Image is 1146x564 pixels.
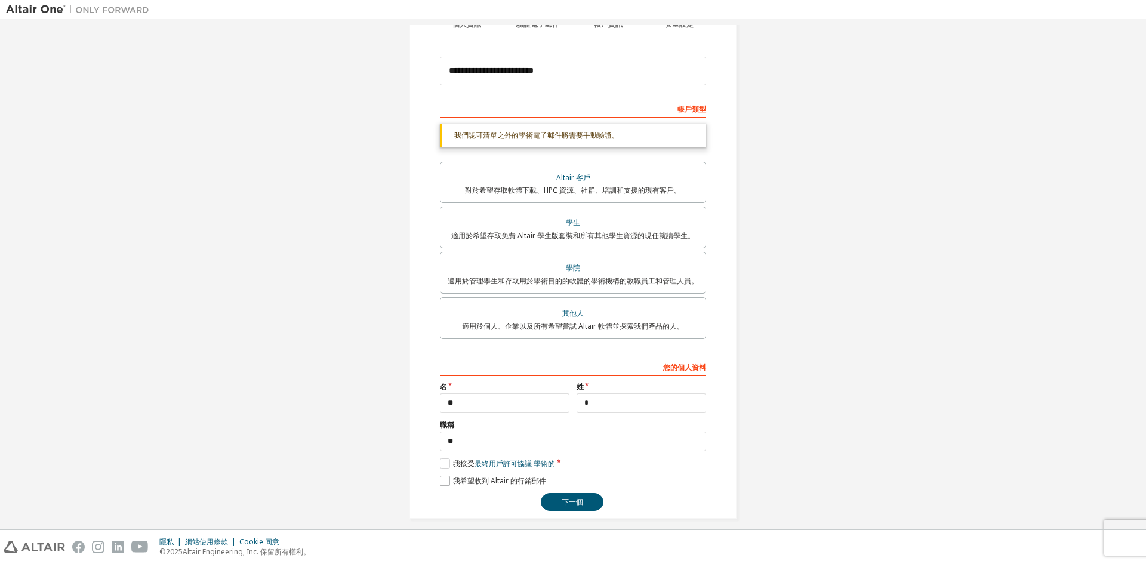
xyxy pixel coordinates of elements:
font: 學術的 [534,458,555,469]
font: 其他人 [562,308,584,318]
font: 隱私 [159,537,174,547]
img: facebook.svg [72,541,85,553]
img: instagram.svg [92,541,104,553]
font: Cookie 同意 [239,537,279,547]
font: Altair 客戶 [556,172,590,183]
font: 帳戶類型 [677,104,706,114]
font: 學生 [566,217,580,227]
font: 對於希望存取軟體下載、HPC 資源、社群、培訓和支援的現有客戶。 [465,185,681,195]
font: 我接受 [453,458,475,469]
font: 最終用戶許可協議 [475,458,532,469]
font: 學院 [566,263,580,273]
font: 2025 [166,547,183,557]
img: altair_logo.svg [4,541,65,553]
font: 網站使用條款 [185,537,228,547]
font: 我希望收到 Altair 的行銷郵件 [453,476,546,486]
font: 職稱 [440,420,454,430]
font: 下一個 [562,497,583,507]
font: © [159,547,166,557]
font: 我們認可清單之外的學術電子郵件將需要手動驗證。 [454,130,619,140]
button: 下一個 [541,493,603,511]
font: Altair Engineering, Inc. 保留所有權利。 [183,547,310,557]
font: 適用於個人、企業以及所有希望嘗試 Altair 軟體並探索我們產品的人。 [462,321,684,331]
font: 您的個人資料 [663,362,706,372]
img: linkedin.svg [112,541,124,553]
font: 適用於希望存取免費 Altair 學生版套裝和所有其他學生資源的現任就讀學生。 [451,230,695,241]
font: 適用於管理學生和存取用於學術目的的軟體的學術機構的教職員工和管理人員。 [448,276,698,286]
img: youtube.svg [131,541,149,553]
font: 名 [440,381,447,392]
font: 姓 [577,381,584,392]
img: 牽牛星一號 [6,4,155,16]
